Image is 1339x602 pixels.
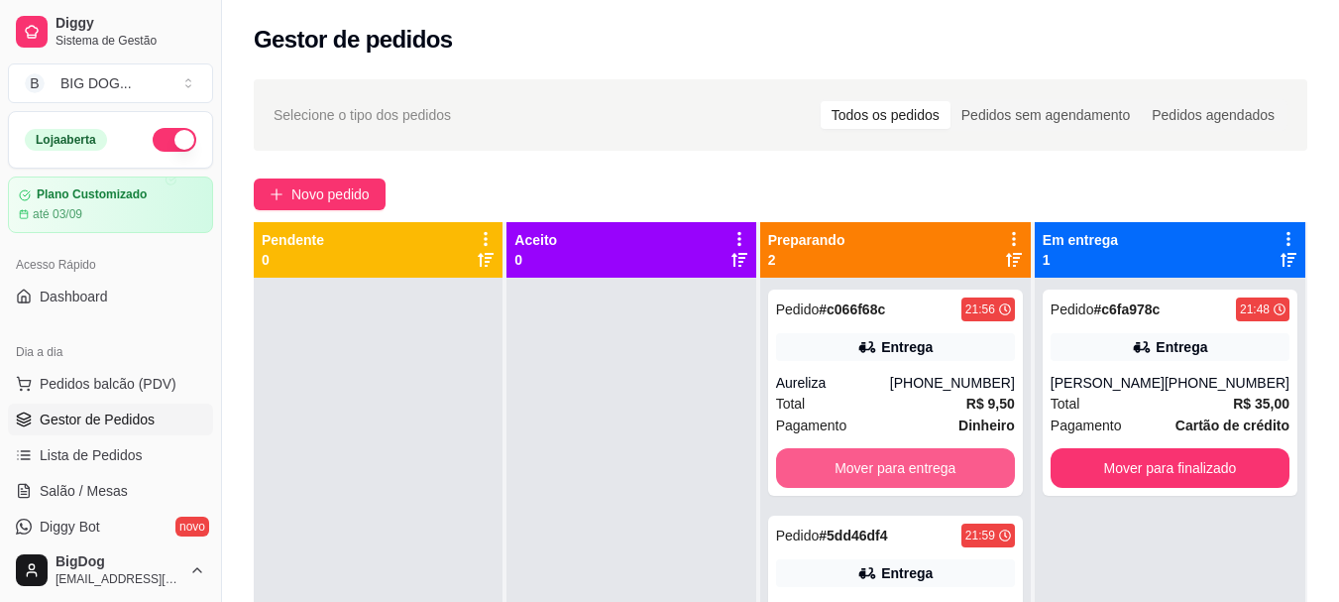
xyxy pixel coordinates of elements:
span: Dashboard [40,287,108,306]
span: Pedido [776,528,820,543]
p: 0 [262,250,324,270]
strong: # c6fa978c [1093,301,1160,317]
span: Diggy Bot [40,517,100,537]
button: Pedidos balcão (PDV) [8,368,213,400]
a: Gestor de Pedidos [8,404,213,435]
span: Total [1051,393,1080,415]
strong: R$ 9,50 [966,396,1015,412]
span: Pagamento [776,415,847,436]
div: Entrega [881,563,933,583]
a: Lista de Pedidos [8,439,213,471]
div: Entrega [881,337,933,357]
a: Salão / Mesas [8,475,213,507]
div: 21:56 [965,301,995,317]
button: Mover para finalizado [1051,448,1289,488]
p: 1 [1043,250,1118,270]
span: BigDog [56,553,181,571]
a: Dashboard [8,281,213,312]
strong: # c066f68c [819,301,885,317]
span: Salão / Mesas [40,481,128,501]
strong: Cartão de crédito [1175,418,1289,433]
button: Mover para entrega [776,448,1015,488]
p: 0 [514,250,557,270]
span: Pagamento [1051,415,1122,436]
span: Diggy [56,15,205,33]
div: [PHONE_NUMBER] [1165,373,1289,393]
div: [PERSON_NAME] [1051,373,1165,393]
span: Gestor de Pedidos [40,410,155,429]
button: Alterar Status [153,128,196,152]
div: Dia a dia [8,336,213,368]
p: Aceito [514,230,557,250]
span: B [25,73,45,93]
a: Plano Customizadoaté 03/09 [8,177,213,233]
a: Diggy Botnovo [8,511,213,542]
div: Todos os pedidos [821,101,950,129]
div: 21:48 [1240,301,1270,317]
p: Em entrega [1043,230,1118,250]
button: Novo pedido [254,179,386,210]
div: Pedidos agendados [1141,101,1285,129]
span: Selecione o tipo dos pedidos [274,104,451,126]
h2: Gestor de pedidos [254,24,453,56]
span: Sistema de Gestão [56,33,205,49]
div: Loja aberta [25,129,107,151]
div: Entrega [1156,337,1207,357]
span: Pedidos balcão (PDV) [40,374,176,394]
div: BIG DOG ... [60,73,132,93]
article: até 03/09 [33,206,82,222]
p: 2 [768,250,845,270]
strong: # 5dd46df4 [819,528,887,543]
span: [EMAIL_ADDRESS][DOMAIN_NAME] [56,571,181,587]
div: 21:59 [965,528,995,543]
div: Acesso Rápido [8,249,213,281]
div: [PHONE_NUMBER] [890,373,1015,393]
p: Pendente [262,230,324,250]
span: Pedido [1051,301,1094,317]
button: BigDog[EMAIL_ADDRESS][DOMAIN_NAME] [8,546,213,594]
span: Pedido [776,301,820,317]
span: Lista de Pedidos [40,445,143,465]
div: Pedidos sem agendamento [950,101,1141,129]
strong: Dinheiro [958,418,1015,433]
button: Select a team [8,63,213,103]
span: Novo pedido [291,183,370,205]
p: Preparando [768,230,845,250]
a: DiggySistema de Gestão [8,8,213,56]
article: Plano Customizado [37,187,147,202]
span: Total [776,393,806,415]
span: plus [270,187,283,201]
strong: R$ 35,00 [1233,396,1289,412]
div: Aureliza [776,373,890,393]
